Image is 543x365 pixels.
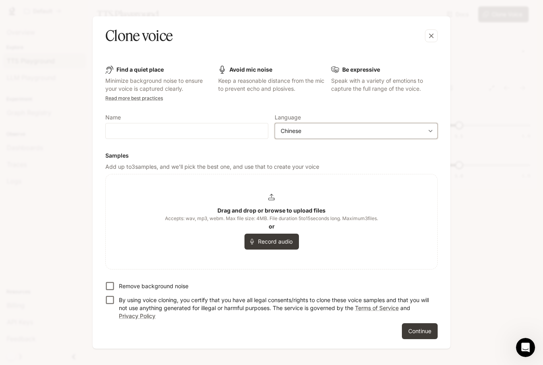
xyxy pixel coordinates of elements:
[355,304,399,311] a: Terms of Service
[105,95,163,101] a: Read more best practices
[269,223,275,230] b: or
[119,282,188,290] p: Remove background noise
[281,127,425,135] div: Chinese
[402,323,438,339] button: Continue
[342,66,380,73] b: Be expressive
[116,66,164,73] b: Find a quiet place
[119,296,431,320] p: By using voice cloning, you certify that you have all legal consents/rights to clone these voice ...
[119,312,155,319] a: Privacy Policy
[516,338,535,357] iframe: Intercom live chat
[105,163,438,171] p: Add up to 3 samples, and we'll pick the best one, and use that to create your voice
[331,77,438,93] p: Speak with a variety of emotions to capture the full range of the voice.
[275,115,301,120] p: Language
[218,77,325,93] p: Keep a reasonable distance from the mic to prevent echo and plosives.
[105,26,173,46] h5: Clone voice
[217,207,326,214] b: Drag and drop or browse to upload files
[105,115,121,120] p: Name
[105,77,212,93] p: Minimize background noise to ensure your voice is captured clearly.
[229,66,272,73] b: Avoid mic noise
[165,215,378,223] span: Accepts: wav, mp3, webm. Max file size: 4MB. File duration 5 to 15 seconds long. Maximum 3 files.
[244,234,299,250] button: Record audio
[105,152,438,160] h6: Samples
[275,127,437,135] div: Chinese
